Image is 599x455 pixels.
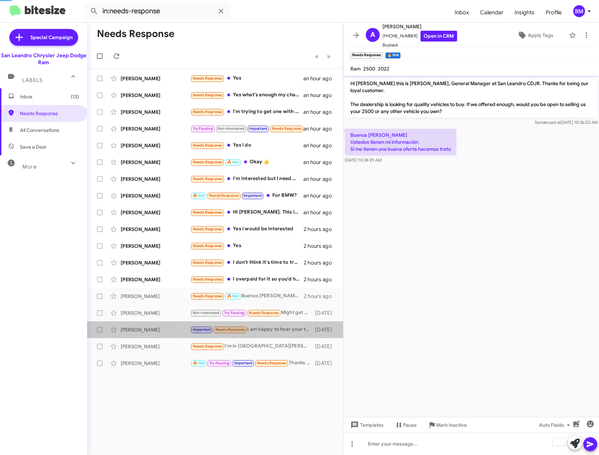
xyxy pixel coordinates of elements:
div: I overpaid for it so you'd have to offer a good price [190,275,304,283]
span: Not-Interested [193,311,220,315]
div: [PERSON_NAME] [121,142,190,149]
div: Thanks to [PERSON_NAME] for the follow up. [190,359,314,367]
div: Yes [190,242,304,250]
div: [PERSON_NAME] [121,326,190,333]
div: [DATE] [314,326,338,333]
div: 2 hours ago [304,243,338,249]
div: [PERSON_NAME] [121,360,190,367]
p: Hi [PERSON_NAME] this is [PERSON_NAME], General Manager at San Leandro CDJR. Thanks for being our... [345,77,598,118]
span: Needs Response [272,126,302,131]
span: Try Pausing [193,126,213,131]
span: Apply Tags [528,29,553,42]
div: [PERSON_NAME] [121,192,190,199]
span: Needs Response [257,361,287,365]
span: More [22,164,37,170]
div: [PERSON_NAME] [121,226,190,233]
div: BM [573,5,585,17]
span: Needs Response [193,344,222,349]
a: Inbox [449,2,475,23]
div: Buenos [PERSON_NAME] Ustedes tienen mi información Si me tienen una buena oferta hacemos trato [190,292,304,300]
a: Open in CRM [420,31,457,42]
span: Important [249,126,267,131]
button: BM [567,5,591,17]
div: [PERSON_NAME] [121,176,190,182]
div: Might get back to the project in the future but not clear when [190,309,314,317]
button: Previous [311,49,323,64]
div: [PERSON_NAME] [121,75,190,82]
span: Needs Response [20,110,79,117]
span: 2022 [378,66,389,72]
a: Profile [540,2,567,23]
div: [PERSON_NAME] [121,159,190,166]
div: I'm interested but I need more information [190,175,303,183]
small: 🔥 Hot [385,52,400,59]
span: Needs Response [249,311,279,315]
div: 2 hours ago [304,276,338,283]
span: 🔥 Hot [193,193,205,198]
span: Pause [403,419,417,431]
span: Important [193,327,211,332]
div: I don't think it's time to trade in the economy is not good right now [190,259,304,267]
span: Needs Response [193,294,222,298]
span: Needs Response [193,260,222,265]
span: Auto Fields [539,419,573,431]
h1: Needs Response [97,28,174,39]
span: Important [234,361,252,365]
div: an hour ago [303,92,338,99]
div: [PERSON_NAME] [121,343,190,350]
div: [PERSON_NAME] [121,125,190,132]
span: Labels [22,77,43,83]
div: [PERSON_NAME] [121,243,190,249]
span: « [315,52,319,61]
span: Needs Response [193,277,222,282]
div: [DATE] [314,309,338,316]
div: an hour ago [303,109,338,115]
a: Special Campaign [9,29,78,46]
span: Needs Response [209,193,239,198]
div: To enrich screen reader interactions, please activate Accessibility in Grammarly extension settings [343,433,599,455]
div: I'm trying to get one with the Luxury II package and around $600 / month. Either lease or buy [190,108,303,116]
span: Try Pausing [224,311,244,315]
span: » [327,52,331,61]
div: an hour ago [303,192,338,199]
button: Auto Fields [533,419,578,431]
div: I am happy to hear your thoughts but I am only coming in if the number works for this car [190,326,314,334]
div: I'm in [GEOGRAPHIC_DATA][PERSON_NAME] so not easy to go there [190,342,314,350]
button: Apply Tags [505,29,566,42]
span: said at [548,120,561,125]
span: A [370,29,375,40]
a: Calendar [475,2,509,23]
span: Needs Response [193,210,222,215]
span: Mark Inactive [436,419,467,431]
div: an hour ago [303,176,338,182]
span: Templates [349,419,384,431]
span: Needs Response [193,76,222,81]
span: Inbox [20,93,79,100]
span: Ram [350,66,361,72]
span: Special Campaign [30,34,73,41]
div: 2 hours ago [304,226,338,233]
div: an hour ago [303,209,338,216]
span: Needs Response [193,110,222,114]
div: Hi [PERSON_NAME]. This is [PERSON_NAME], the actual owner of the vehicle. [PERSON_NAME] is my spo... [190,208,303,216]
span: Needs Response [215,327,245,332]
span: Needs Response [193,244,222,248]
div: Okay 👍 [190,158,303,166]
a: Insights [509,2,540,23]
span: All Conversations [20,127,59,134]
input: Search [84,3,231,20]
button: Pause [389,419,422,431]
div: an hour ago [303,159,338,166]
div: [PERSON_NAME] [121,309,190,316]
span: Needs Response [193,227,222,231]
div: [PERSON_NAME] [121,276,190,283]
span: (13) [71,93,79,100]
span: Not-Interested [218,126,244,131]
div: an hour ago [303,142,338,149]
span: 2500 [363,66,375,72]
nav: Page navigation example [311,49,335,64]
span: Buyback [382,42,457,49]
